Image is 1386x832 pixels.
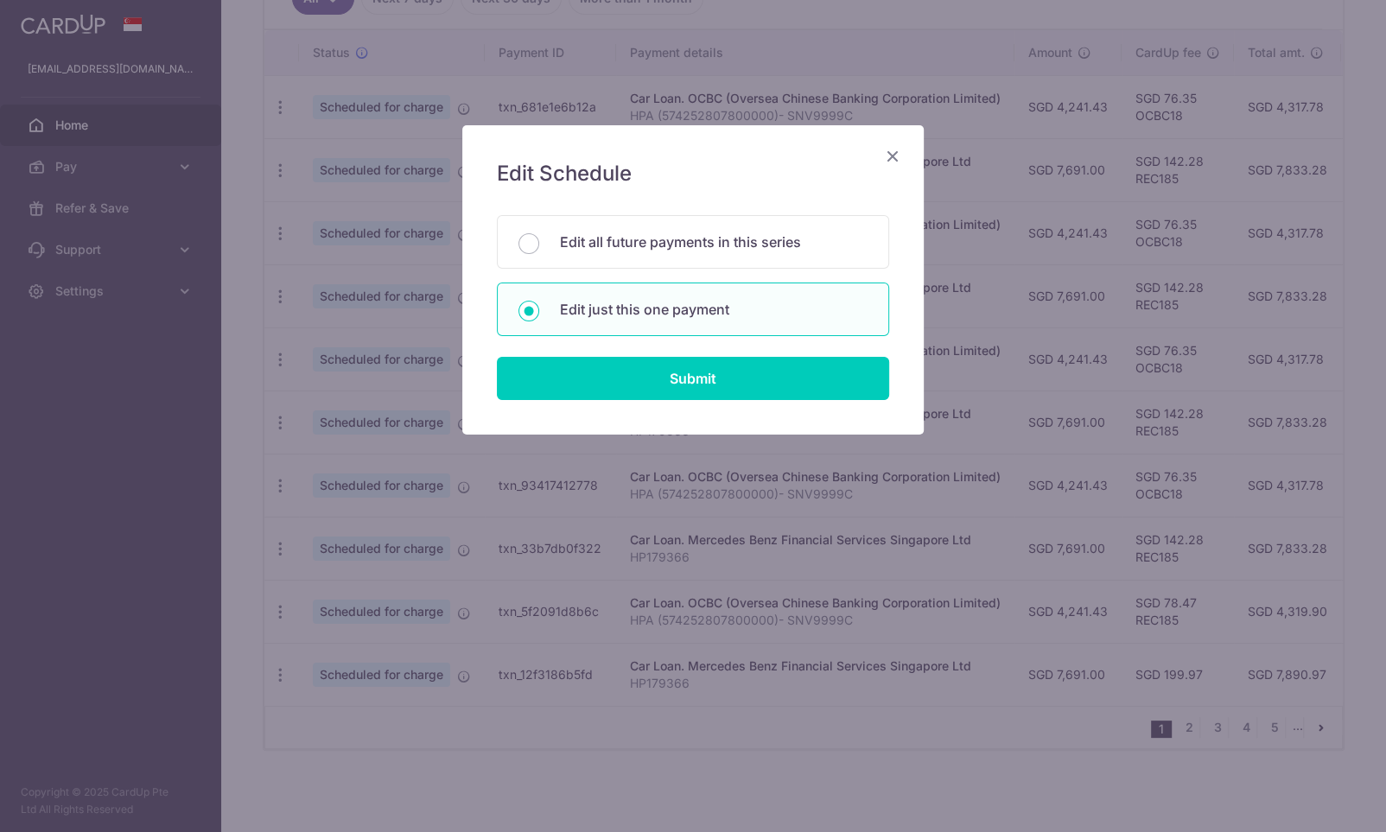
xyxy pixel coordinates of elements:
p: Edit just this one payment [560,299,868,320]
p: Edit all future payments in this series [560,232,868,252]
button: Close [882,146,903,167]
h5: Edit Schedule [497,160,889,187]
iframe: Opens a widget where you can find more information [1275,780,1369,823]
input: Submit [497,357,889,400]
